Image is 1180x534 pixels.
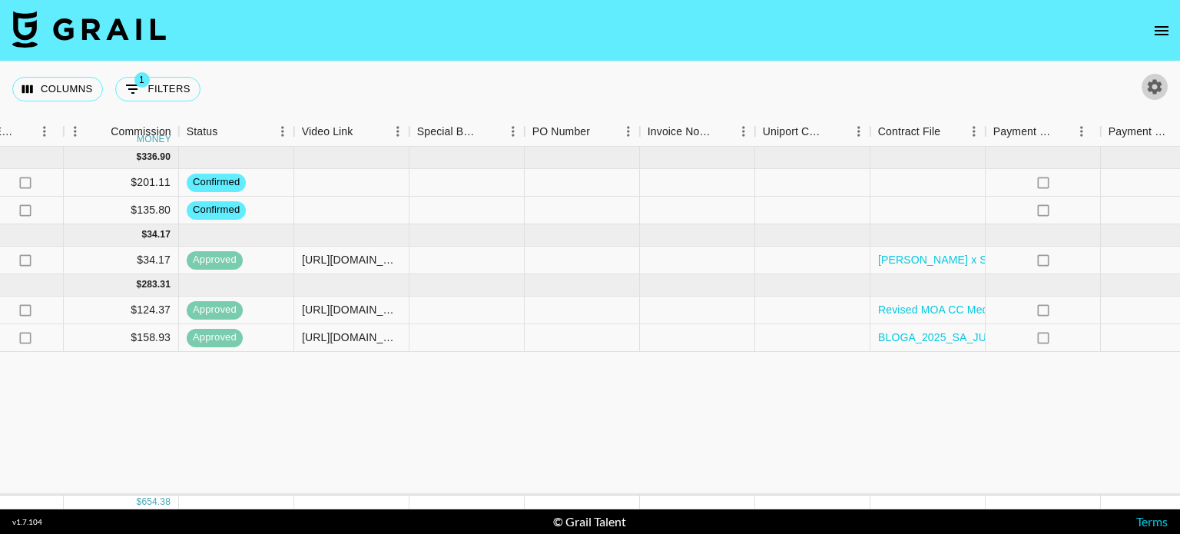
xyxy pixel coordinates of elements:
div: 34.17 [147,228,171,241]
button: Select columns [12,77,103,101]
div: https://www.instagram.com/reel/DJsakfFTTXx/?igsh=NHJ1eWdtam1mdGQ4 [302,302,401,317]
div: $135.80 [64,197,179,224]
div: Payment Sent Date [1109,117,1172,147]
button: Menu [963,120,986,143]
div: Payment Sent [993,117,1053,147]
button: Show filters [115,77,201,101]
div: Commission [111,117,171,147]
div: PO Number [525,117,640,147]
img: Grail Talent [12,11,166,48]
button: Menu [271,120,294,143]
button: Sort [826,121,847,142]
button: Menu [617,120,640,143]
div: Contract File [878,117,940,147]
button: Menu [502,120,525,143]
div: $124.37 [64,297,179,324]
div: Payment Sent [986,117,1101,147]
button: Sort [590,121,612,142]
button: Sort [711,121,732,142]
div: https://www.tiktok.com/@belladacanayy/video/7532372609074384135 [302,252,401,267]
div: Video Link [302,117,353,147]
div: 336.90 [141,151,171,164]
div: $ [141,228,147,241]
div: Status [179,117,294,147]
div: Status [187,117,218,147]
button: Sort [217,121,239,142]
span: confirmed [187,203,246,217]
div: Video Link [294,117,409,147]
div: © Grail Talent [553,514,626,529]
div: Uniport Contact Email [763,117,826,147]
div: $ [137,151,142,164]
a: Terms [1136,514,1168,529]
div: 654.38 [141,496,171,509]
button: Menu [1070,120,1093,143]
button: Sort [89,121,111,142]
button: Sort [1053,121,1075,142]
div: $ [137,496,142,509]
div: Invoice Notes [640,117,755,147]
div: 283.31 [141,278,171,291]
div: $158.93 [64,324,179,352]
span: approved [187,303,243,317]
div: $34.17 [64,247,179,274]
span: 1 [134,72,150,88]
span: approved [187,253,243,267]
div: PO Number [532,117,590,147]
div: Special Booking Type [417,117,480,147]
button: open drawer [1146,15,1177,46]
div: v 1.7.104 [12,517,42,527]
button: Sort [353,121,374,142]
div: $ [137,278,142,291]
div: Invoice Notes [648,117,711,147]
button: Menu [732,120,755,143]
button: Menu [847,120,870,143]
div: Contract File [870,117,986,147]
button: Sort [940,121,962,142]
div: money [137,134,171,144]
span: confirmed [187,175,246,190]
div: https://www.tiktok.com/@cjustinlim/video/7532825371331284231?_t=ZS-8ySQbyJ0GvI&_r=1 [302,330,401,345]
div: Special Booking Type [409,117,525,147]
button: Menu [386,120,409,143]
button: Sort [480,121,502,142]
span: approved [187,330,243,345]
button: Sort [16,121,38,142]
button: Menu [33,120,56,143]
div: Uniport Contact Email [755,117,870,147]
div: $201.11 [64,169,179,197]
a: BLOGA_2025_SA_JUSTIN LIM_1.pdf [878,330,1063,345]
button: Menu [64,120,87,143]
